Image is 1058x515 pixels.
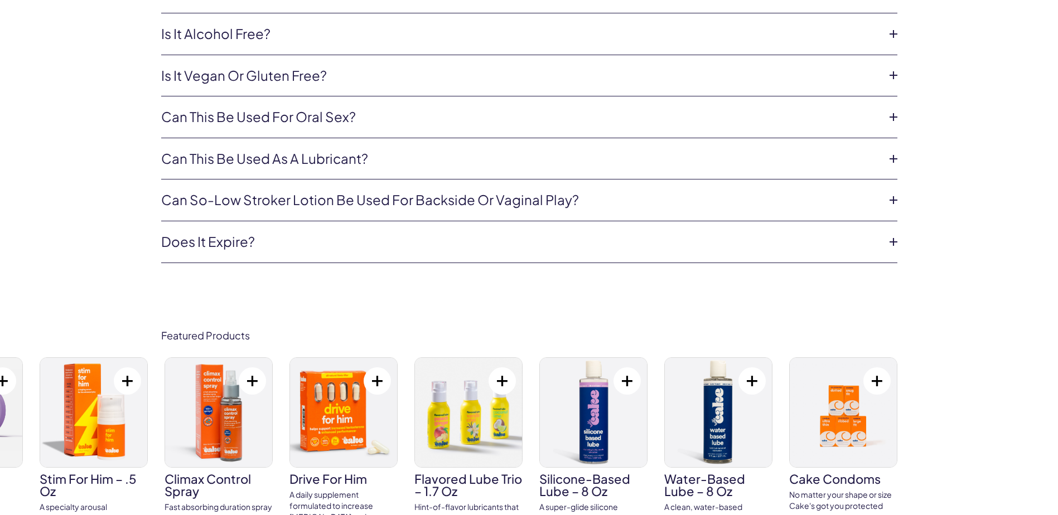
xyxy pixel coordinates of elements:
[161,232,880,251] a: Does it expire?
[40,358,147,467] img: Stim For Him – .5 oz
[414,473,523,497] h3: Flavored Lube Trio – 1.7 oz
[165,473,273,497] h3: Climax Control Spray
[664,473,772,497] h3: Water-Based Lube – 8 oz
[289,473,398,485] h3: drive for him
[161,149,880,168] a: Can this be used as a lubricant?
[161,108,880,127] a: Can this be used for oral sex?
[540,358,647,467] img: Silicone-Based Lube – 8 oz
[539,473,648,497] h3: Silicone-Based Lube – 8 oz
[665,358,772,467] img: Water-Based Lube – 8 oz
[789,473,897,485] h3: Cake Condoms
[790,358,897,467] img: Cake Condoms
[161,191,880,210] a: Can So-Low Stroker Lotion be used for backside or vaginal play?
[789,489,897,511] div: No matter your shape or size Cake's got you protected
[161,25,880,43] a: Is it alcohol free?
[415,358,522,467] img: Flavored Lube Trio – 1.7 oz
[165,358,272,467] img: Climax Control Spray
[40,473,148,497] h3: Stim For Him – .5 oz
[290,358,397,467] img: drive for him
[161,66,880,85] a: Is it vegan or gluten free?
